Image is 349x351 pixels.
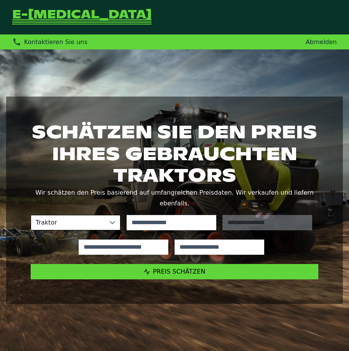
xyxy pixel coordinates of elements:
[153,268,206,275] span: Preis schätzen
[31,264,318,279] button: Preis schätzen
[306,38,337,46] a: Abmelden
[24,38,87,46] span: Kontaktieren Sie uns
[31,121,318,185] h1: Schätzen Sie den Preis Ihres gebrauchten Traktors
[12,38,87,46] div: Kontaktieren Sie uns
[31,187,318,209] p: Wir schätzen den Preis basierend auf umfangreichen Preisdaten. Wir verkaufen und liefern ebenfalls.
[31,215,105,230] span: Traktor
[12,9,151,25] a: Zurück zur Startseite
